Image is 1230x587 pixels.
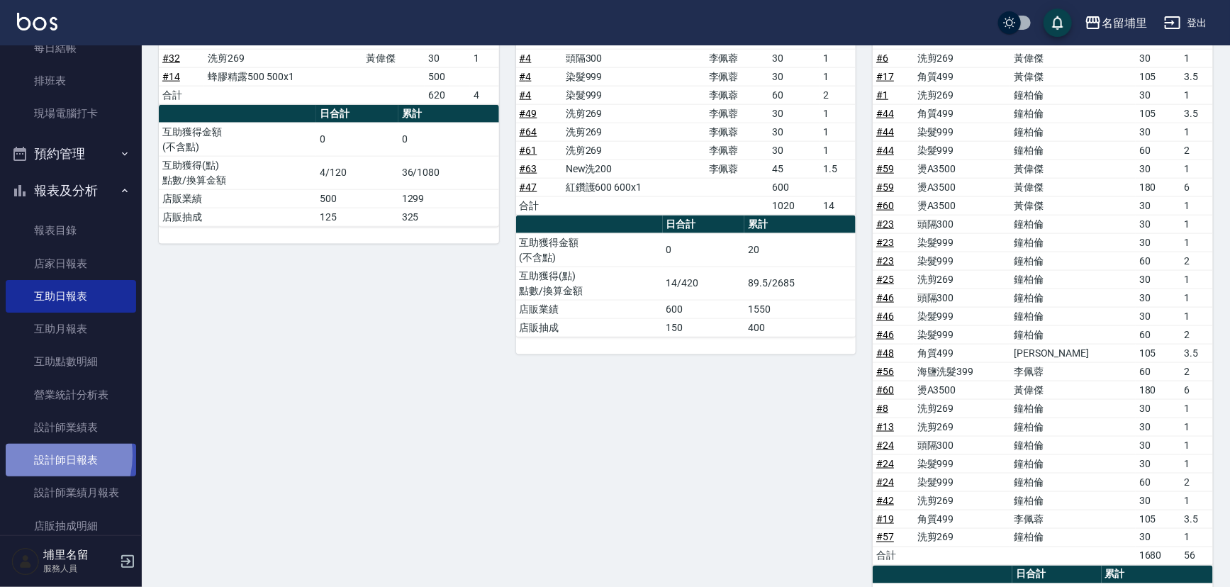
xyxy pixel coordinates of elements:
[43,548,116,562] h5: 埔里名留
[768,178,820,196] td: 600
[516,233,663,267] td: 互助獲得金額 (不含點)
[159,86,204,104] td: 合計
[1136,49,1181,67] td: 30
[1010,104,1136,123] td: 鐘柏倫
[1136,252,1181,270] td: 60
[516,300,663,318] td: 店販業績
[705,160,768,178] td: 李佩蓉
[1136,510,1181,528] td: 105
[398,189,499,208] td: 1299
[876,513,894,525] a: #19
[914,67,1010,86] td: 角質499
[1136,454,1181,473] td: 30
[1010,399,1136,418] td: 鐘柏倫
[876,255,894,267] a: #23
[876,145,894,156] a: #44
[1136,528,1181,547] td: 30
[914,325,1010,344] td: 染髮999
[876,181,894,193] a: #59
[914,160,1010,178] td: 燙A3500
[1136,233,1181,252] td: 30
[1010,436,1136,454] td: 鐘柏倫
[876,403,888,414] a: #8
[562,123,705,141] td: 洗剪269
[876,292,894,303] a: #46
[1136,178,1181,196] td: 180
[162,52,180,64] a: #32
[159,123,316,156] td: 互助獲得金額 (不含點)
[159,189,316,208] td: 店販業績
[562,86,705,104] td: 染髮999
[820,104,856,123] td: 1
[1136,491,1181,510] td: 30
[1181,547,1213,565] td: 56
[316,156,398,189] td: 4/120
[1181,86,1213,104] td: 1
[6,135,136,172] button: 預約管理
[1102,14,1147,32] div: 名留埔里
[768,86,820,104] td: 60
[562,67,705,86] td: 染髮999
[6,345,136,378] a: 互助點數明細
[876,89,888,101] a: #1
[876,495,894,506] a: #42
[1136,86,1181,104] td: 30
[6,444,136,476] a: 設計師日報表
[663,216,745,234] th: 日合計
[316,189,398,208] td: 500
[914,344,1010,362] td: 角質499
[1136,123,1181,141] td: 30
[1010,178,1136,196] td: 黃偉傑
[820,86,856,104] td: 2
[744,233,856,267] td: 20
[1136,344,1181,362] td: 105
[744,216,856,234] th: 累計
[1010,289,1136,307] td: 鐘柏倫
[520,163,537,174] a: #63
[1181,123,1213,141] td: 1
[6,214,136,247] a: 報表目錄
[1136,547,1181,565] td: 1680
[876,347,894,359] a: #48
[1136,399,1181,418] td: 30
[516,318,663,337] td: 店販抽成
[914,473,1010,491] td: 染髮999
[1181,528,1213,547] td: 1
[1136,104,1181,123] td: 105
[820,123,856,141] td: 1
[876,71,894,82] a: #17
[316,208,398,226] td: 125
[6,411,136,444] a: 設計師業績表
[768,123,820,141] td: 30
[914,49,1010,67] td: 洗剪269
[914,399,1010,418] td: 洗剪269
[820,141,856,160] td: 1
[6,379,136,411] a: 營業統計分析表
[1010,454,1136,473] td: 鐘柏倫
[562,178,705,196] td: 紅鑽護600 600x1
[1181,104,1213,123] td: 3.5
[1136,215,1181,233] td: 30
[1010,196,1136,215] td: 黃偉傑
[705,141,768,160] td: 李佩蓉
[562,49,705,67] td: 頭隔300
[470,86,499,104] td: 4
[914,454,1010,473] td: 染髮999
[876,163,894,174] a: #59
[873,547,914,565] td: 合計
[1136,436,1181,454] td: 30
[1012,566,1102,584] th: 日合計
[316,105,398,123] th: 日合計
[159,105,499,227] table: a dense table
[876,274,894,285] a: #25
[425,86,470,104] td: 620
[520,145,537,156] a: #61
[1181,252,1213,270] td: 2
[516,267,663,300] td: 互助獲得(點) 點數/換算金額
[876,458,894,469] a: #24
[1079,9,1153,38] button: 名留埔里
[705,123,768,141] td: 李佩蓉
[204,67,362,86] td: 蜂膠精露500 500x1
[1181,510,1213,528] td: 3.5
[562,141,705,160] td: 洗剪269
